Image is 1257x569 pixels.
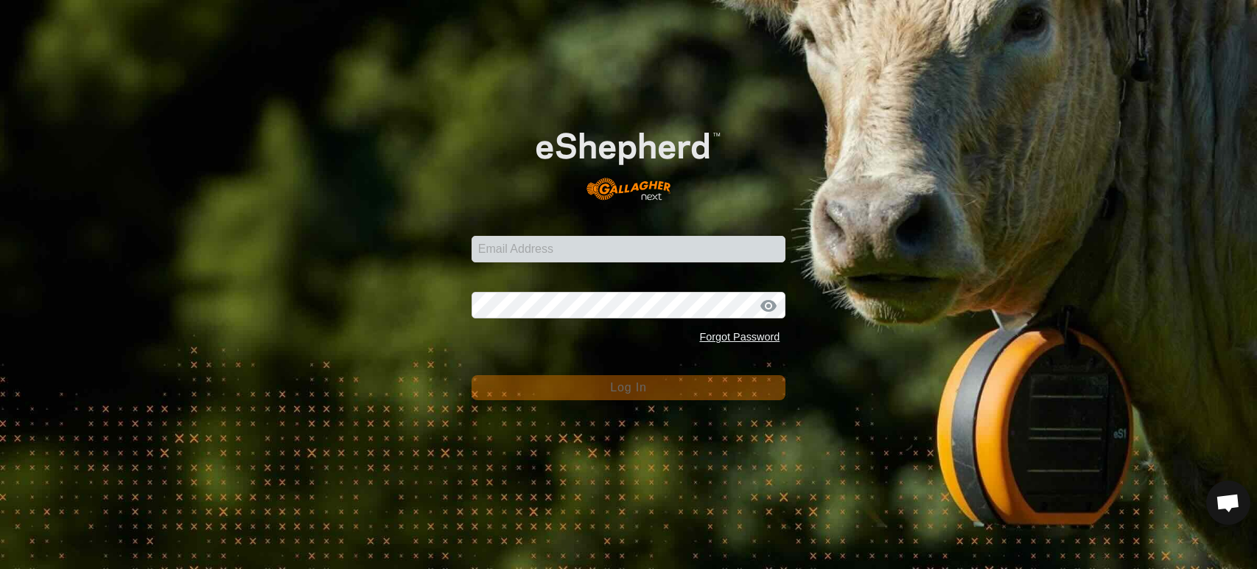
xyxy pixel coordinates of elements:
[699,331,780,343] a: Forgot Password
[472,236,786,262] input: Email Address
[1206,481,1250,525] div: Open chat
[472,375,786,400] button: Log In
[610,381,646,394] span: Log In
[503,106,754,213] img: E-shepherd Logo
